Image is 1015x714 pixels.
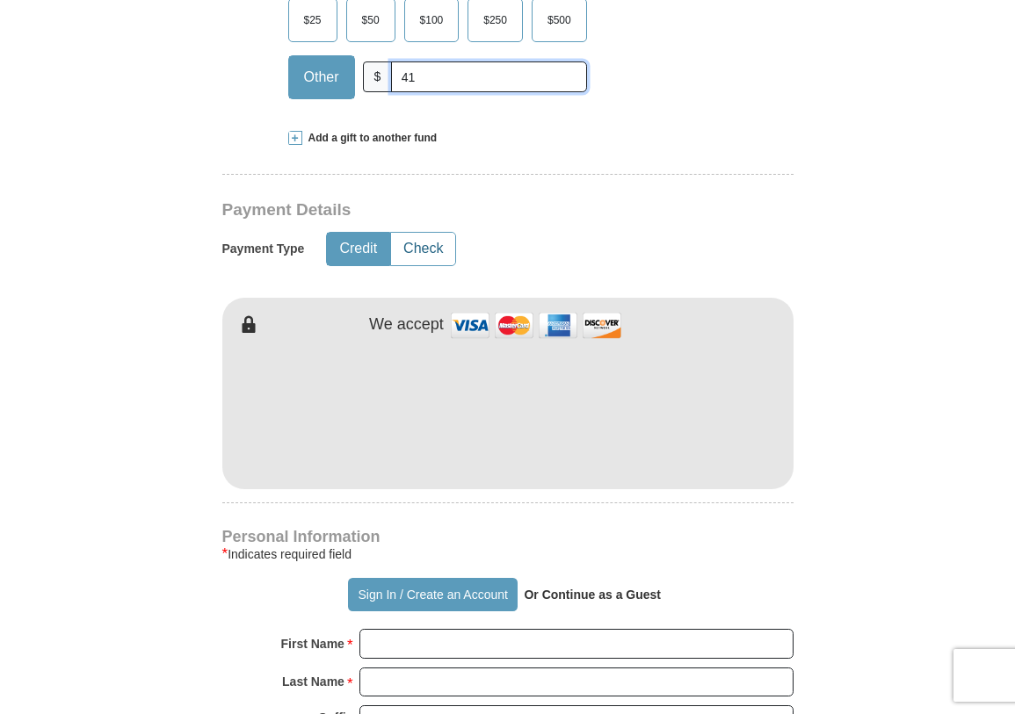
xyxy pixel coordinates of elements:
[391,61,586,92] input: Other Amount
[524,588,661,602] strong: Or Continue as a Guest
[222,530,794,544] h4: Personal Information
[222,544,794,565] div: Indicates required field
[222,200,671,220] h3: Payment Details
[391,233,455,265] button: Check
[302,131,438,146] span: Add a gift to another fund
[448,307,624,344] img: credit cards accepted
[281,631,344,656] strong: First Name
[327,233,389,265] button: Credit
[282,669,344,694] strong: Last Name
[222,242,305,256] h5: Payment Type
[348,578,518,611] button: Sign In / Create an Account
[295,7,330,33] span: $25
[411,7,453,33] span: $100
[369,315,444,335] h4: We accept
[295,64,348,90] span: Other
[475,7,516,33] span: $250
[539,7,580,33] span: $500
[363,61,393,92] span: $
[353,7,388,33] span: $50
